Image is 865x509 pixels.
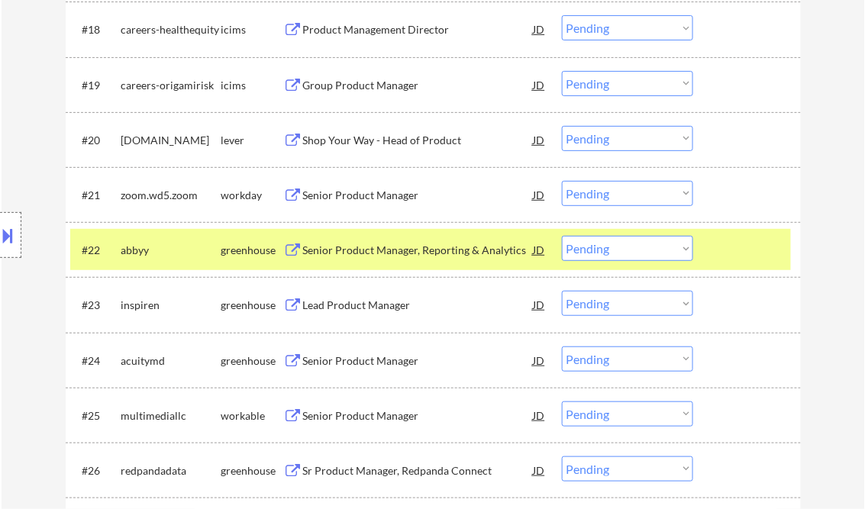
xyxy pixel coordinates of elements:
[303,243,534,258] div: Senior Product Manager, Reporting & Analytics
[303,188,534,203] div: Senior Product Manager
[221,78,284,93] div: icims
[303,408,534,424] div: Senior Product Manager
[532,71,547,98] div: JD
[303,463,534,478] div: Sr Product Manager, Redpanda Connect
[532,291,547,318] div: JD
[82,463,109,478] div: #26
[532,126,547,153] div: JD
[82,408,109,424] div: #25
[121,463,221,478] div: redpandadata
[121,78,221,93] div: careers-origamirisk
[532,181,547,208] div: JD
[82,22,109,37] div: #18
[221,22,284,37] div: icims
[303,298,534,313] div: Lead Product Manager
[532,346,547,374] div: JD
[532,236,547,263] div: JD
[121,408,221,424] div: multimediallc
[532,15,547,43] div: JD
[82,78,109,93] div: #19
[303,22,534,37] div: Product Management Director
[532,456,547,484] div: JD
[221,408,284,424] div: workable
[303,133,534,148] div: Shop Your Way - Head of Product
[303,78,534,93] div: Group Product Manager
[121,22,221,37] div: careers-healthequity
[221,463,284,478] div: greenhouse
[303,353,534,369] div: Senior Product Manager
[532,401,547,429] div: JD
